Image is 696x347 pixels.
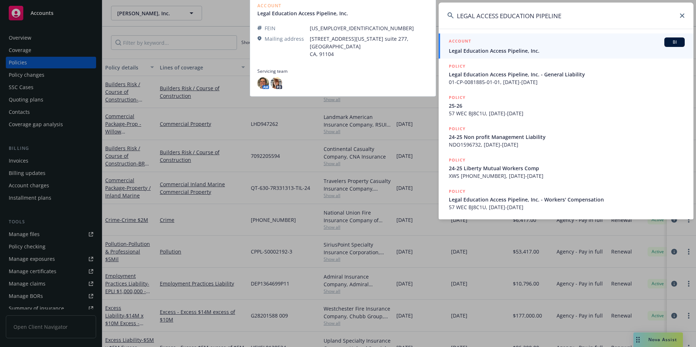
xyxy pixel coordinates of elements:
span: Legal Education Access Pipeline, Inc. - General Liability [449,71,685,78]
span: BI [667,39,682,45]
span: Legal Education Access Pipeline, Inc. [449,47,685,55]
a: ACCOUNTBILegal Education Access Pipeline, Inc. [439,33,693,59]
span: 24-25 Non profit Management Liability [449,133,685,141]
a: POLICYLegal Education Access Pipeline, Inc. - Workers' Compensation57 WEC BJ8C1U, [DATE]-[DATE] [439,184,693,215]
h5: POLICY [449,188,466,195]
span: NDO1596732, [DATE]-[DATE] [449,141,685,148]
a: POLICYLegal Education Access Pipeline, Inc. - General Liability01-CP-0081885-01-01, [DATE]-[DATE] [439,59,693,90]
a: POLICY24-25 Non profit Management LiabilityNDO1596732, [DATE]-[DATE] [439,121,693,152]
a: POLICY24-25 Liberty Mutual Workers CompXWS [PHONE_NUMBER], [DATE]-[DATE] [439,152,693,184]
span: 24-25 Liberty Mutual Workers Comp [449,164,685,172]
h5: POLICY [449,125,466,132]
h5: POLICY [449,156,466,164]
span: 57 WEC BJ8C1U, [DATE]-[DATE] [449,109,685,117]
span: XWS [PHONE_NUMBER], [DATE]-[DATE] [449,172,685,180]
span: Legal Education Access Pipeline, Inc. - Workers' Compensation [449,196,685,203]
h5: ACCOUNT [449,37,471,46]
span: 57 WEC BJ8C1U, [DATE]-[DATE] [449,203,685,211]
a: POLICY25-2657 WEC BJ8C1U, [DATE]-[DATE] [439,90,693,121]
h5: POLICY [449,63,466,70]
span: 25-26 [449,102,685,109]
h5: POLICY [449,94,466,101]
span: 01-CP-0081885-01-01, [DATE]-[DATE] [449,78,685,86]
input: Search... [439,3,693,29]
